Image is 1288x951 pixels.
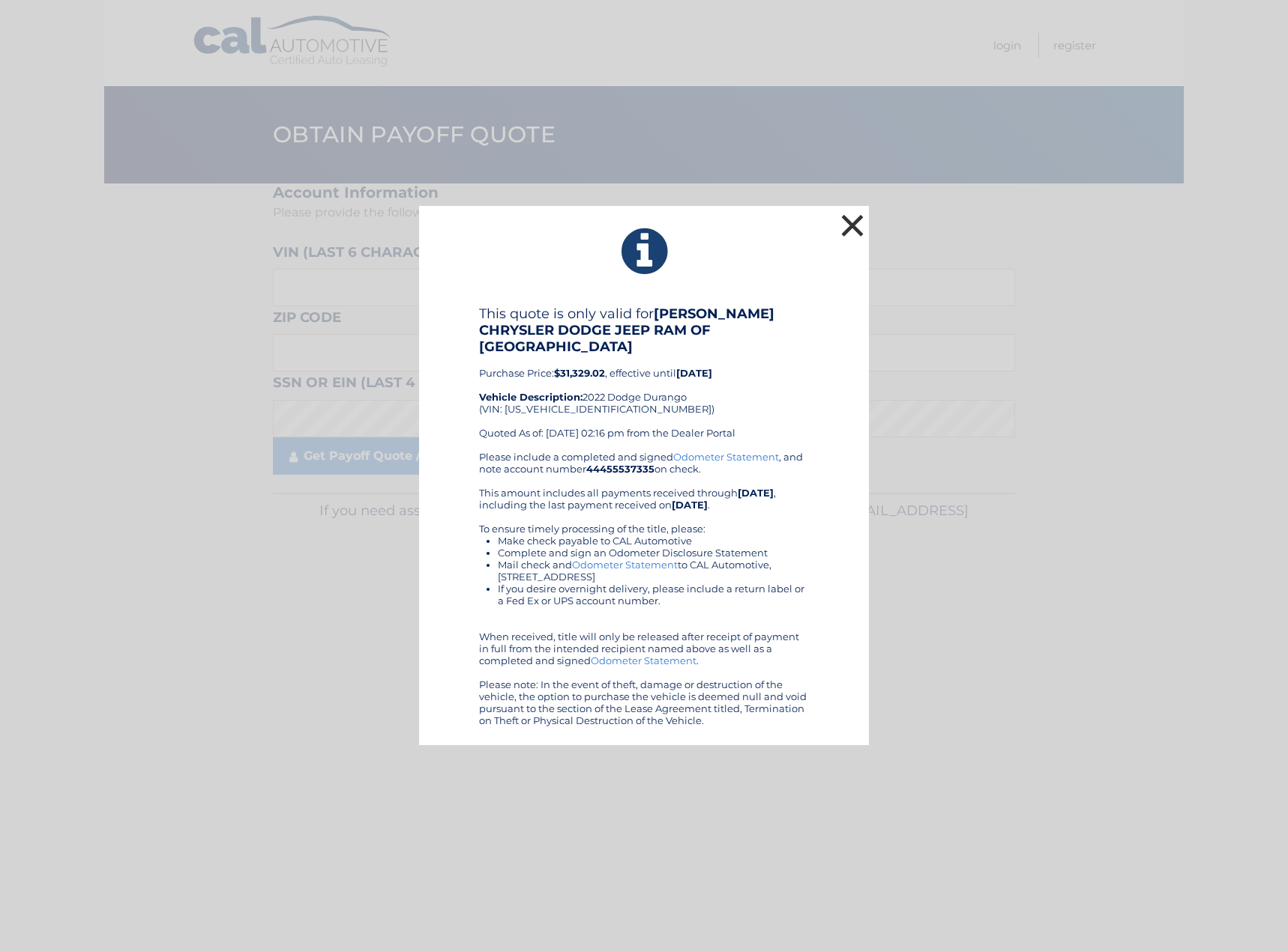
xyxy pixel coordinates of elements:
[572,559,678,571] a: Odometer Statement
[479,391,583,403] strong: Vehicle Description:
[672,499,708,511] b: [DATE]
[837,210,867,240] button: ×
[479,451,809,726] div: Please include a completed and signed , and note account number on check. This amount includes al...
[738,487,774,499] b: [DATE]
[479,306,809,355] h4: This quote is only valid for
[498,535,809,547] li: Make check payable to CAL Automotive
[673,451,779,463] a: Odometer Statement
[479,306,774,355] b: [PERSON_NAME] CHRYSLER DODGE JEEP RAM OF [GEOGRAPHIC_DATA]
[591,654,696,666] a: Odometer Statement
[676,367,712,379] b: [DATE]
[554,367,605,379] b: $31,329.02
[479,306,809,451] div: Purchase Price: , effective until 2022 Dodge Durango (VIN: [US_VEHICLE_IDENTIFICATION_NUMBER]) Qu...
[498,547,809,559] li: Complete and sign an Odometer Disclosure Statement
[498,583,809,607] li: If you desire overnight delivery, please include a return label or a Fed Ex or UPS account number.
[586,463,654,475] b: 44455537335
[498,559,809,583] li: Mail check and to CAL Automotive, [STREET_ADDRESS]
